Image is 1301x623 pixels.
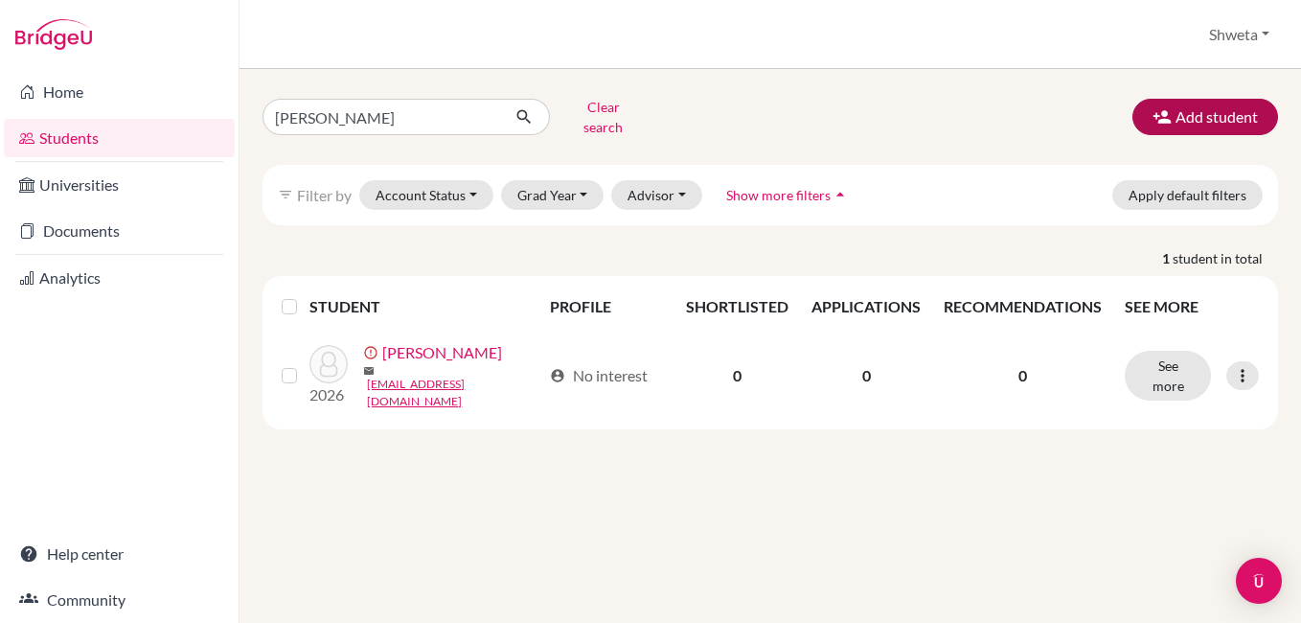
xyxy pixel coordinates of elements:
[4,535,235,573] a: Help center
[359,180,493,210] button: Account Status
[1113,284,1270,330] th: SEE MORE
[1236,558,1282,604] div: Open Intercom Messenger
[4,166,235,204] a: Universities
[710,180,866,210] button: Show more filtersarrow_drop_up
[550,364,648,387] div: No interest
[1162,248,1173,268] strong: 1
[4,73,235,111] a: Home
[831,185,850,204] i: arrow_drop_up
[363,365,375,377] span: mail
[501,180,605,210] button: Grad Year
[800,284,932,330] th: APPLICATIONS
[1200,16,1278,53] button: Shweta
[674,284,800,330] th: SHORTLISTED
[363,345,382,360] span: error_outline
[550,92,656,142] button: Clear search
[538,284,674,330] th: PROFILE
[4,259,235,297] a: Analytics
[382,341,502,364] a: [PERSON_NAME]
[367,376,540,410] a: [EMAIL_ADDRESS][DOMAIN_NAME]
[932,284,1113,330] th: RECOMMENDATIONS
[800,330,932,422] td: 0
[550,368,565,383] span: account_circle
[1125,351,1211,401] button: See more
[297,186,352,204] span: Filter by
[309,284,537,330] th: STUDENT
[726,187,831,203] span: Show more filters
[4,119,235,157] a: Students
[4,581,235,619] a: Community
[674,330,800,422] td: 0
[1173,248,1278,268] span: student in total
[4,212,235,250] a: Documents
[1132,99,1278,135] button: Add student
[309,345,348,383] img: Bagri, Anika
[1112,180,1263,210] button: Apply default filters
[944,364,1102,387] p: 0
[309,383,348,406] p: 2026
[611,180,702,210] button: Advisor
[278,187,293,202] i: filter_list
[262,99,500,135] input: Find student by name...
[15,19,92,50] img: Bridge-U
